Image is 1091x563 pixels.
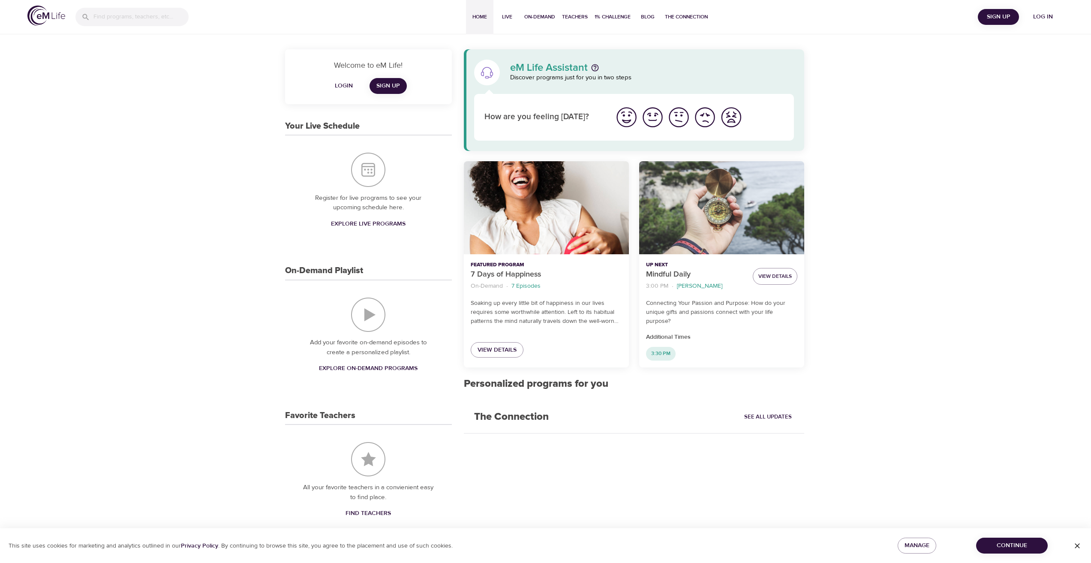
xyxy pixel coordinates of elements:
[511,282,541,291] p: 7 Episodes
[692,104,718,130] button: I'm feeling bad
[484,111,603,123] p: How are you feeling [DATE]?
[351,442,385,476] img: Favorite Teachers
[510,63,588,73] p: eM Life Assistant
[672,280,673,292] li: ·
[562,12,588,21] span: Teachers
[478,345,517,355] span: View Details
[646,347,676,361] div: 3:30 PM
[480,66,494,79] img: eM Life Assistant
[302,193,435,213] p: Register for live programs to see your upcoming schedule here.
[976,538,1048,554] button: Continue
[753,268,797,285] button: View Details
[295,60,442,71] p: Welcome to eM Life!
[471,299,622,326] p: Soaking up every little bit of happiness in our lives requires some worthwhile attention. Left to...
[719,105,743,129] img: worst
[497,12,517,21] span: Live
[471,269,622,280] p: 7 Days of Happiness
[524,12,555,21] span: On-Demand
[370,78,407,94] a: Sign Up
[646,269,746,280] p: Mindful Daily
[646,280,746,292] nav: breadcrumb
[666,104,692,130] button: I'm feeling ok
[330,78,358,94] button: Login
[641,105,664,129] img: good
[285,121,360,131] h3: Your Live Schedule
[1022,9,1064,25] button: Log in
[302,338,435,357] p: Add your favorite on-demand episodes to create a personalized playlist.
[646,261,746,269] p: Up Next
[351,153,385,187] img: Your Live Schedule
[667,105,691,129] img: ok
[471,280,622,292] nav: breadcrumb
[637,12,658,21] span: Blog
[744,412,792,422] span: See All Updates
[181,542,218,550] a: Privacy Policy
[316,361,421,376] a: Explore On-Demand Programs
[27,6,65,26] img: logo
[613,104,640,130] button: I'm feeling great
[1026,12,1060,22] span: Log in
[334,81,354,91] span: Login
[646,333,797,342] p: Additional Times
[464,378,805,390] h2: Personalized programs for you
[898,538,936,554] button: Manage
[665,12,708,21] span: The Connection
[285,266,363,276] h3: On-Demand Playlist
[718,104,744,130] button: I'm feeling worst
[464,400,559,434] h2: The Connection
[646,350,676,357] span: 3:30 PM
[510,73,794,83] p: Discover programs just for you in two steps
[978,9,1019,25] button: Sign Up
[342,506,394,521] a: Find Teachers
[983,540,1041,551] span: Continue
[640,104,666,130] button: I'm feeling good
[506,280,508,292] li: ·
[595,12,631,21] span: 1% Challenge
[677,282,722,291] p: [PERSON_NAME]
[905,540,929,551] span: Manage
[639,161,804,254] button: Mindful Daily
[469,12,490,21] span: Home
[615,105,638,129] img: great
[93,8,189,26] input: Find programs, teachers, etc...
[742,410,794,424] a: See All Updates
[471,282,503,291] p: On-Demand
[646,282,668,291] p: 3:00 PM
[471,261,622,269] p: Featured Program
[376,81,400,91] span: Sign Up
[346,508,391,519] span: Find Teachers
[302,483,435,502] p: All your favorite teachers in a convienient easy to find place.
[758,272,792,281] span: View Details
[981,12,1016,22] span: Sign Up
[331,219,406,229] span: Explore Live Programs
[646,299,797,326] p: Connecting Your Passion and Purpose: How do your unique gifts and passions connect with your life...
[693,105,717,129] img: bad
[471,342,523,358] a: View Details
[319,363,418,374] span: Explore On-Demand Programs
[285,411,355,421] h3: Favorite Teachers
[328,216,409,232] a: Explore Live Programs
[351,298,385,332] img: On-Demand Playlist
[464,161,629,254] button: 7 Days of Happiness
